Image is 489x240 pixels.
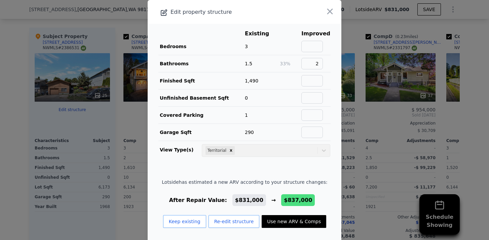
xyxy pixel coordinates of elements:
button: Re-edit structure [209,215,260,228]
div: Edit property structure [148,7,303,17]
div: After Repair Value: → [162,196,327,204]
td: Garage Sqft [158,124,245,141]
span: Lotside has estimated a new ARV according to your structure changes: [162,179,327,185]
th: Improved [301,29,331,38]
span: $831,000 [235,197,263,203]
span: 1.5 [245,61,252,66]
td: Bathrooms [158,55,245,72]
span: 1,490 [245,78,258,83]
td: Finished Sqft [158,72,245,90]
span: 290 [245,130,254,135]
td: Unfinished Basement Sqft [158,90,245,107]
span: 0 [245,95,248,101]
td: View Type(s) [158,141,201,157]
button: Keep existing [163,215,206,228]
span: 33% [280,61,290,66]
button: Use new ARV & Comps [262,215,326,228]
span: $837,000 [284,197,312,203]
td: Covered Parking [158,107,245,124]
td: Bedrooms [158,38,245,55]
span: 1 [245,112,248,118]
span: 3 [245,44,248,49]
th: Existing [245,29,279,38]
